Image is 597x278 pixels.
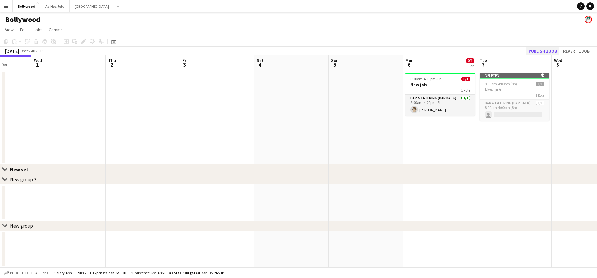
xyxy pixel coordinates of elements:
[2,26,16,34] a: View
[466,64,474,68] div: 1 Job
[183,58,187,63] span: Fri
[171,271,224,275] span: Total Budgeted Ksh 15 265.05
[480,100,549,121] app-card-role: Bar & Catering (Bar Back)0/18:00am-4:00pm (8h)
[256,61,264,68] span: 4
[17,26,30,34] a: Edit
[526,47,559,55] button: Publish 1 job
[405,58,414,63] span: Mon
[10,176,36,182] div: New group 2
[405,82,475,87] h3: New job
[585,16,592,23] app-user-avatar: Tim Barton
[554,58,562,63] span: Wed
[70,0,114,12] button: [GEOGRAPHIC_DATA]
[54,271,224,275] div: Salary Ksh 13 908.20 + Expenses Ksh 670.00 + Subsistence Ksh 686.85 =
[461,88,470,92] span: 1 Role
[535,93,544,97] span: 1 Role
[405,73,475,116] app-job-card: 8:00am-4:00pm (8h)0/1New job1 RoleBar & Catering (Bar Back)1/18:00am-4:00pm (8h)[PERSON_NAME]
[480,87,549,92] h3: New job
[536,82,544,86] span: 0/1
[480,73,549,78] div: Deleted
[49,27,63,32] span: Comms
[10,271,28,275] span: Budgeted
[40,0,70,12] button: Ad Hoc Jobs
[21,49,36,53] span: Week 40
[107,61,116,68] span: 2
[10,223,33,229] div: New group
[31,26,45,34] a: Jobs
[461,77,470,81] span: 0/1
[480,73,549,121] app-job-card: Deleted 8:00am-4:00pm (8h)0/1New job1 RoleBar & Catering (Bar Back)0/18:00am-4:00pm (8h)
[33,61,42,68] span: 1
[331,58,339,63] span: Sun
[405,95,475,116] app-card-role: Bar & Catering (Bar Back)1/18:00am-4:00pm (8h)[PERSON_NAME]
[466,58,474,63] span: 0/1
[182,61,187,68] span: 3
[13,0,40,12] button: Bollywood
[3,270,29,276] button: Budgeted
[485,82,517,86] span: 8:00am-4:00pm (8h)
[20,27,27,32] span: Edit
[410,77,443,81] span: 8:00am-4:00pm (8h)
[479,61,487,68] span: 7
[405,61,414,68] span: 6
[5,27,14,32] span: View
[553,61,562,68] span: 8
[10,166,33,172] div: New set
[108,58,116,63] span: Thu
[39,49,46,53] div: EEST
[561,47,592,55] button: Revert 1 job
[33,27,43,32] span: Jobs
[5,15,40,24] h1: Bollywood
[257,58,264,63] span: Sat
[330,61,339,68] span: 5
[5,48,19,54] div: [DATE]
[34,58,42,63] span: Wed
[34,271,49,275] span: All jobs
[46,26,65,34] a: Comms
[480,58,487,63] span: Tue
